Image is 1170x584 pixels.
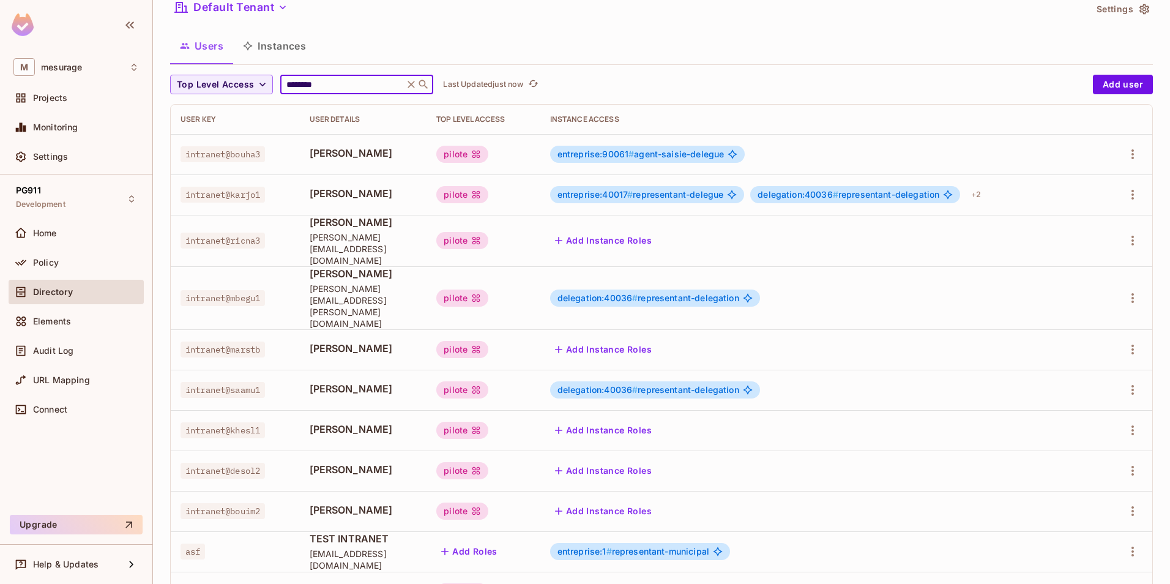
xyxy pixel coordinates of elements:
span: Home [33,228,57,238]
button: Upgrade [10,515,143,534]
span: [PERSON_NAME] [310,422,417,436]
span: [PERSON_NAME] [310,187,417,200]
span: intranet@marstb [181,342,265,358]
span: Directory [33,287,73,297]
button: Add Instance Roles [550,461,657,481]
button: Users [170,31,233,61]
span: [PERSON_NAME] [310,463,417,476]
span: Monitoring [33,122,78,132]
span: intranet@mbegu1 [181,290,265,306]
span: Click to refresh data [523,77,540,92]
span: refresh [528,78,538,91]
div: pilote [436,146,488,163]
span: entreprise:40017 [557,189,633,200]
button: Add user [1093,75,1153,94]
span: delegation:40036 [557,384,638,395]
span: Audit Log [33,346,73,356]
button: Add Instance Roles [550,340,657,359]
div: pilote [436,462,488,479]
button: Add Instance Roles [550,501,657,521]
span: Development [16,200,65,209]
span: Policy [33,258,59,268]
div: pilote [436,422,488,439]
p: Last Updated just now [443,80,523,89]
span: intranet@khesl1 [181,422,265,438]
span: asf [181,544,205,560]
span: Settings [33,152,68,162]
div: pilote [436,232,488,249]
span: # [632,384,638,395]
span: [PERSON_NAME] [310,342,417,355]
span: [EMAIL_ADDRESS][DOMAIN_NAME] [310,548,417,571]
div: pilote [436,290,488,307]
span: [PERSON_NAME] [310,382,417,395]
span: delegation:40036 [758,189,838,200]
span: [PERSON_NAME][EMAIL_ADDRESS][PERSON_NAME][DOMAIN_NAME] [310,283,417,329]
div: pilote [436,381,488,399]
div: Instance Access [550,114,1094,124]
span: [PERSON_NAME][EMAIL_ADDRESS][DOMAIN_NAME] [310,231,417,266]
span: delegation:40036 [557,293,638,303]
span: Connect [33,405,67,414]
span: TEST INTRANET [310,532,417,545]
span: [PERSON_NAME] [310,267,417,280]
span: intranet@bouim2 [181,503,265,519]
span: intranet@ricna3 [181,233,265,249]
div: pilote [436,341,488,358]
span: [PERSON_NAME] [310,503,417,517]
span: M [13,58,35,76]
span: URL Mapping [33,375,90,385]
span: representant-delegation [557,385,739,395]
span: [PERSON_NAME] [310,215,417,229]
span: entreprise:90061 [557,149,635,159]
span: intranet@bouha3 [181,146,265,162]
span: [PERSON_NAME] [310,146,417,160]
div: Top Level Access [436,114,530,124]
span: # [606,546,612,556]
span: # [632,293,638,303]
div: pilote [436,186,488,203]
button: Add Instance Roles [550,231,657,250]
span: Help & Updates [33,560,99,569]
button: refresh [526,77,540,92]
img: SReyMgAAAABJRU5ErkJggg== [12,13,34,36]
button: Instances [233,31,316,61]
button: Top Level Access [170,75,273,94]
span: entreprise:1 [557,546,612,556]
button: Add Roles [436,542,502,561]
span: # [627,189,633,200]
span: intranet@saamu1 [181,382,265,398]
span: # [628,149,634,159]
span: Top Level Access [177,77,254,92]
span: Projects [33,93,67,103]
span: Workspace: mesurage [41,62,82,72]
span: representant-delegation [557,293,739,303]
span: Elements [33,316,71,326]
span: agent-saisie-delegue [557,149,725,159]
div: User Key [181,114,290,124]
div: User Details [310,114,417,124]
div: + 2 [966,185,986,204]
button: Add Instance Roles [550,421,657,440]
div: pilote [436,503,488,520]
span: representant-delegue [557,190,724,200]
span: PG911 [16,185,41,195]
span: intranet@karjo1 [181,187,265,203]
span: representant-municipal [557,547,709,556]
span: intranet@desol2 [181,463,265,479]
span: # [833,189,838,200]
span: representant-delegation [758,190,939,200]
